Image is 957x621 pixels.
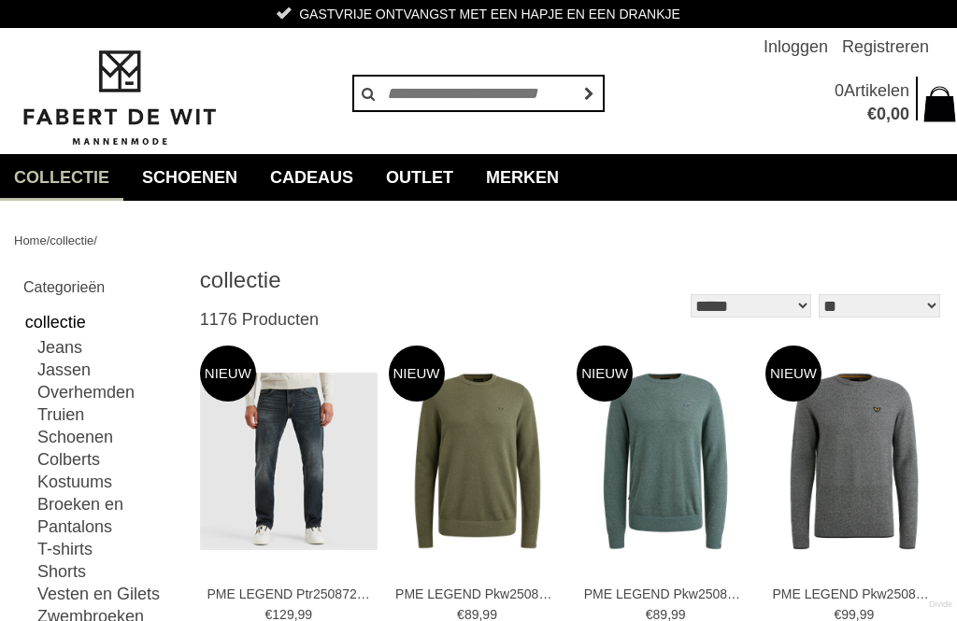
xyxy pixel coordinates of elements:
[37,538,179,560] a: T-shirts
[14,233,47,247] a: Home
[842,28,929,65] a: Registreren
[835,81,844,100] span: 0
[37,560,179,583] a: Shorts
[23,308,179,336] a: collectie
[37,426,179,448] a: Schoenen
[886,105,891,123] span: ,
[877,105,886,123] span: 0
[207,586,370,602] a: PME LEGEND Ptr2508723-gib Jeans
[764,28,828,65] a: Inloggen
[93,233,97,247] span: /
[200,310,319,329] span: 1176 Producten
[867,105,877,123] span: €
[37,336,179,359] a: Jeans
[765,373,943,550] img: PME LEGEND Pkw2508305 Truien
[47,233,50,247] span: /
[37,448,179,471] a: Colberts
[389,373,566,550] img: PME LEGEND Pkw2508324 Truien
[37,403,179,426] a: Truien
[395,586,559,602] a: PME LEGEND Pkw2508324 Truien
[584,586,748,602] a: PME LEGEND Pkw2508324 Truien
[844,81,909,100] span: Artikelen
[772,586,936,602] a: PME LEGEND Pkw2508305 Truien
[200,373,378,550] img: PME LEGEND Ptr2508723-gib Jeans
[23,275,179,299] h2: Categorieën
[891,105,909,123] span: 00
[50,233,93,247] a: collectie
[372,154,467,201] a: Outlet
[577,373,754,550] img: PME LEGEND Pkw2508324 Truien
[37,381,179,403] a: Overhemden
[14,48,224,148] img: Fabert de Wit
[37,493,179,538] a: Broeken en Pantalons
[37,471,179,493] a: Kostuums
[128,154,251,201] a: Schoenen
[472,154,573,201] a: Merken
[256,154,367,201] a: Cadeaus
[200,266,572,294] h1: collectie
[37,359,179,381] a: Jassen
[37,583,179,605] a: Vesten en Gilets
